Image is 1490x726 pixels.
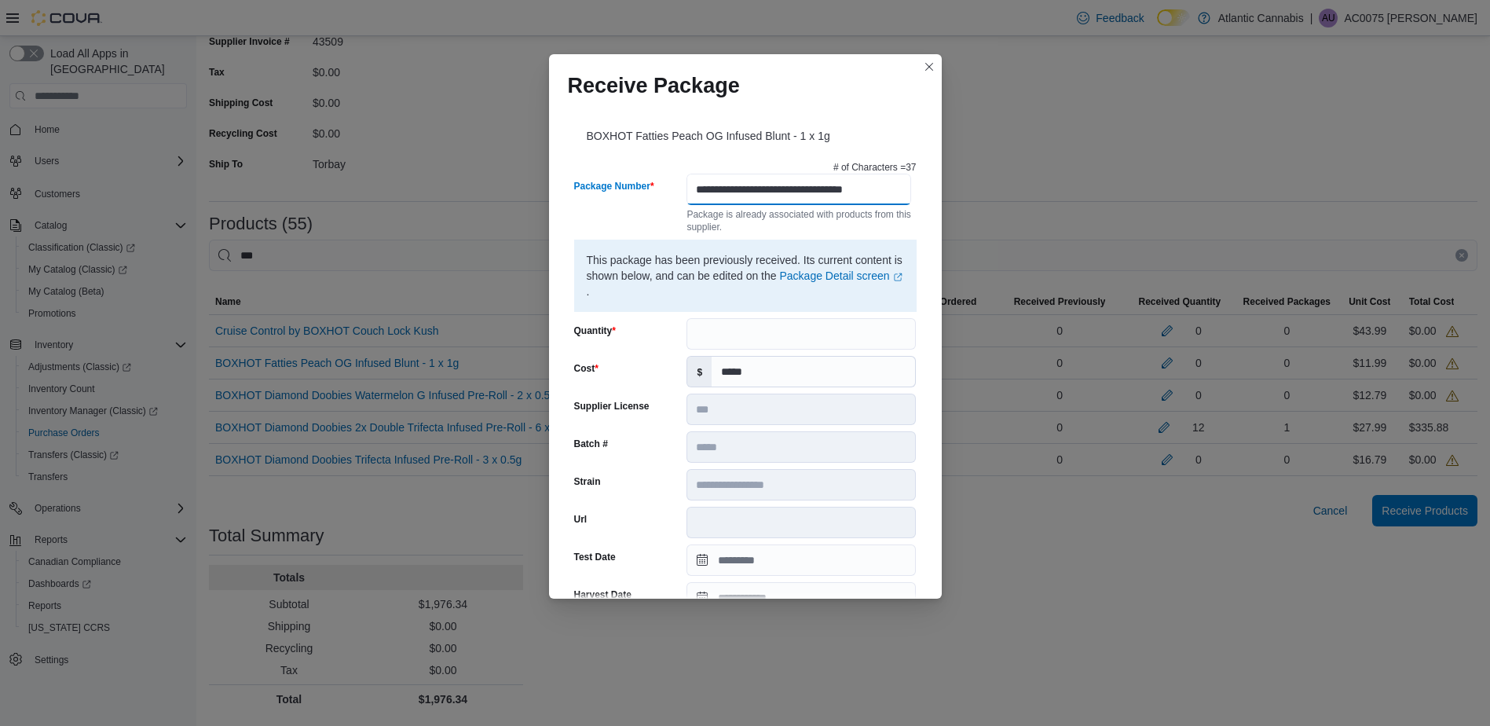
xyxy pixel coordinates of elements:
input: Press the down key to open a popover containing a calendar. [686,582,916,614]
p: # of Characters = 37 [833,161,917,174]
label: Package Number [574,180,654,192]
label: Batch # [574,438,608,450]
a: Package Detail screenExternal link [779,269,902,282]
div: BOXHOT Fatties Peach OG Infused Blunt - 1 x 1g [568,111,923,155]
label: Quantity [574,324,616,337]
label: Url [574,513,588,526]
label: Supplier License [574,400,650,412]
svg: External link [893,273,902,282]
p: This package has been previously received. Its current content is shown below, and can be edited ... [587,252,904,299]
label: $ [687,357,712,387]
button: Closes this modal window [920,57,939,76]
div: Package is already associated with products from this supplier. [686,205,916,233]
label: Test Date [574,551,616,563]
input: Press the down key to open a popover containing a calendar. [686,544,916,576]
label: Cost [574,362,599,375]
label: Harvest Date [574,588,632,601]
h1: Receive Package [568,73,740,98]
label: Strain [574,475,601,488]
